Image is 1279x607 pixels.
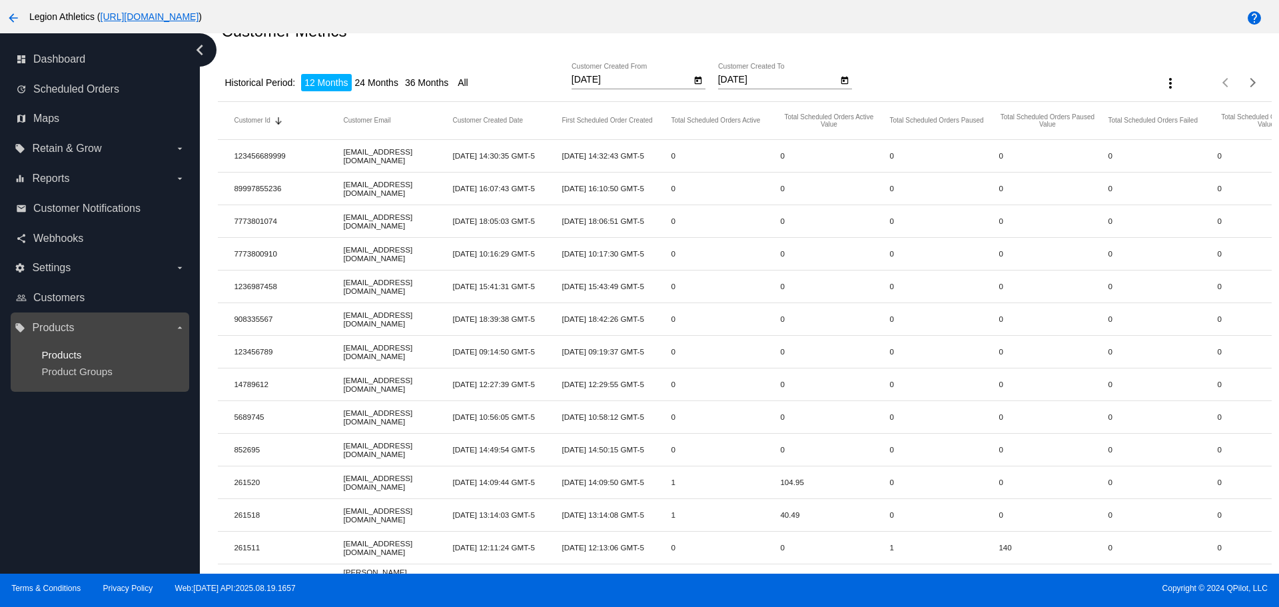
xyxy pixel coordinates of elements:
button: Change sorting for CustomerId [234,117,270,125]
button: Change sorting for CustomerEmail [343,117,390,125]
mat-cell: 7773801074 [234,213,343,229]
a: Terms & Conditions [11,584,81,593]
mat-cell: 123456789 [234,344,343,359]
mat-cell: 0 [1108,376,1217,392]
span: Dashboard [33,53,85,65]
mat-cell: [DATE] 10:17:30 GMT-5 [562,246,671,261]
input: Customer Created To [718,75,838,85]
mat-cell: 0 [999,474,1108,490]
mat-cell: [DATE] 12:13:06 GMT-5 [562,540,671,555]
mat-cell: 0 [780,311,889,326]
mat-cell: [DATE] 10:56:05 GMT-5 [452,409,562,424]
i: arrow_drop_down [175,263,185,273]
mat-cell: 5689745 [234,409,343,424]
mat-cell: 0 [999,573,1108,588]
mat-cell: [EMAIL_ADDRESS][DOMAIN_NAME] [343,275,452,299]
button: Open calendar [691,73,705,87]
mat-cell: [EMAIL_ADDRESS][DOMAIN_NAME] [343,503,452,527]
a: [URL][DOMAIN_NAME] [101,11,199,22]
mat-cell: [EMAIL_ADDRESS][DOMAIN_NAME] [343,405,452,429]
mat-cell: 104.95 [780,474,889,490]
mat-cell: [DATE] 12:27:39 GMT-5 [452,376,562,392]
mat-icon: help [1246,10,1262,26]
mat-cell: [EMAIL_ADDRESS][DOMAIN_NAME] [343,470,452,494]
mat-cell: 89997855236 [234,181,343,196]
span: Webhooks [33,233,83,245]
i: chevron_left [189,39,211,61]
mat-cell: 0 [1108,148,1217,163]
button: Change sorting for FirstScheduledOrderCreatedUTC [562,117,652,125]
mat-cell: 0 [780,540,889,555]
a: share Webhooks [16,228,185,249]
span: Products [41,349,81,360]
mat-cell: 0 [1108,181,1217,196]
mat-cell: 0 [1108,573,1217,588]
mat-cell: 0 [889,442,999,457]
mat-cell: 107.97 [780,573,889,588]
mat-cell: 0 [780,442,889,457]
mat-cell: 0 [999,279,1108,294]
mat-cell: 0 [671,344,780,359]
mat-cell: [DATE] 14:09:44 GMT-5 [452,474,562,490]
mat-cell: 0 [889,311,999,326]
mat-cell: 0 [889,376,999,392]
i: map [16,113,27,124]
a: dashboard Dashboard [16,49,185,70]
mat-cell: [DATE] 10:16:29 GMT-5 [452,246,562,261]
a: update Scheduled Orders [16,79,185,100]
li: All [454,74,472,91]
mat-cell: 0 [1108,540,1217,555]
mat-cell: [DATE] 10:58:12 GMT-5 [562,409,671,424]
mat-cell: 261511 [234,540,343,555]
mat-cell: 852695 [234,442,343,457]
a: Privacy Policy [103,584,153,593]
mat-cell: 0 [671,246,780,261]
mat-cell: 0 [999,376,1108,392]
mat-cell: 1 [889,540,999,555]
mat-cell: 0 [999,409,1108,424]
mat-cell: 0 [671,213,780,229]
span: Customer Notifications [33,203,141,215]
mat-cell: 0 [780,181,889,196]
mat-cell: [EMAIL_ADDRESS][DOMAIN_NAME] [343,307,452,331]
i: arrow_drop_down [175,322,185,333]
i: local_offer [15,322,25,333]
mat-cell: 0 [1108,246,1217,261]
mat-cell: 7773800910 [234,246,343,261]
mat-cell: 1236987458 [234,279,343,294]
mat-cell: 0 [1108,474,1217,490]
mat-cell: [EMAIL_ADDRESS][DOMAIN_NAME] [343,144,452,168]
mat-cell: [EMAIL_ADDRESS][DOMAIN_NAME] [343,438,452,462]
mat-cell: 2 [671,573,780,588]
mat-cell: [DATE] 18:42:26 GMT-5 [562,311,671,326]
mat-cell: [DATE] 18:06:51 GMT-5 [562,213,671,229]
i: update [16,84,27,95]
a: people_outline Customers [16,287,185,308]
mat-icon: more_vert [1162,75,1178,91]
span: Copyright © 2024 QPilot, LLC [651,584,1268,593]
span: Settings [32,262,71,274]
mat-cell: [DATE] 14:09:50 GMT-5 [562,474,671,490]
span: Legion Athletics ( ) [29,11,202,22]
a: map Maps [16,108,185,129]
i: local_offer [15,143,25,154]
mat-cell: [PERSON_NAME][EMAIL_ADDRESS][DOMAIN_NAME] [343,564,452,597]
mat-cell: 0 [1108,344,1217,359]
mat-cell: 0 [889,181,999,196]
mat-cell: [EMAIL_ADDRESS][DOMAIN_NAME] [343,372,452,396]
mat-cell: 123456689999 [234,148,343,163]
button: Open calendar [838,73,852,87]
span: Scheduled Orders [33,83,119,95]
mat-cell: 0 [671,181,780,196]
mat-cell: 14789612 [234,376,343,392]
mat-cell: [DATE] 12:11:24 GMT-5 [452,540,562,555]
mat-cell: 0 [889,148,999,163]
mat-cell: 0 [1108,442,1217,457]
mat-cell: 0 [999,246,1108,261]
mat-cell: [DATE] 16:10:50 GMT-5 [562,181,671,196]
button: Change sorting for TotalScheduledOrdersActiveValue [780,113,877,128]
li: 36 Months [402,74,452,91]
mat-cell: [DATE] 18:39:38 GMT-5 [452,311,562,326]
mat-cell: [DATE] 15:41:31 GMT-5 [452,279,562,294]
mat-cell: [DATE] 13:14:08 GMT-5 [562,507,671,522]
